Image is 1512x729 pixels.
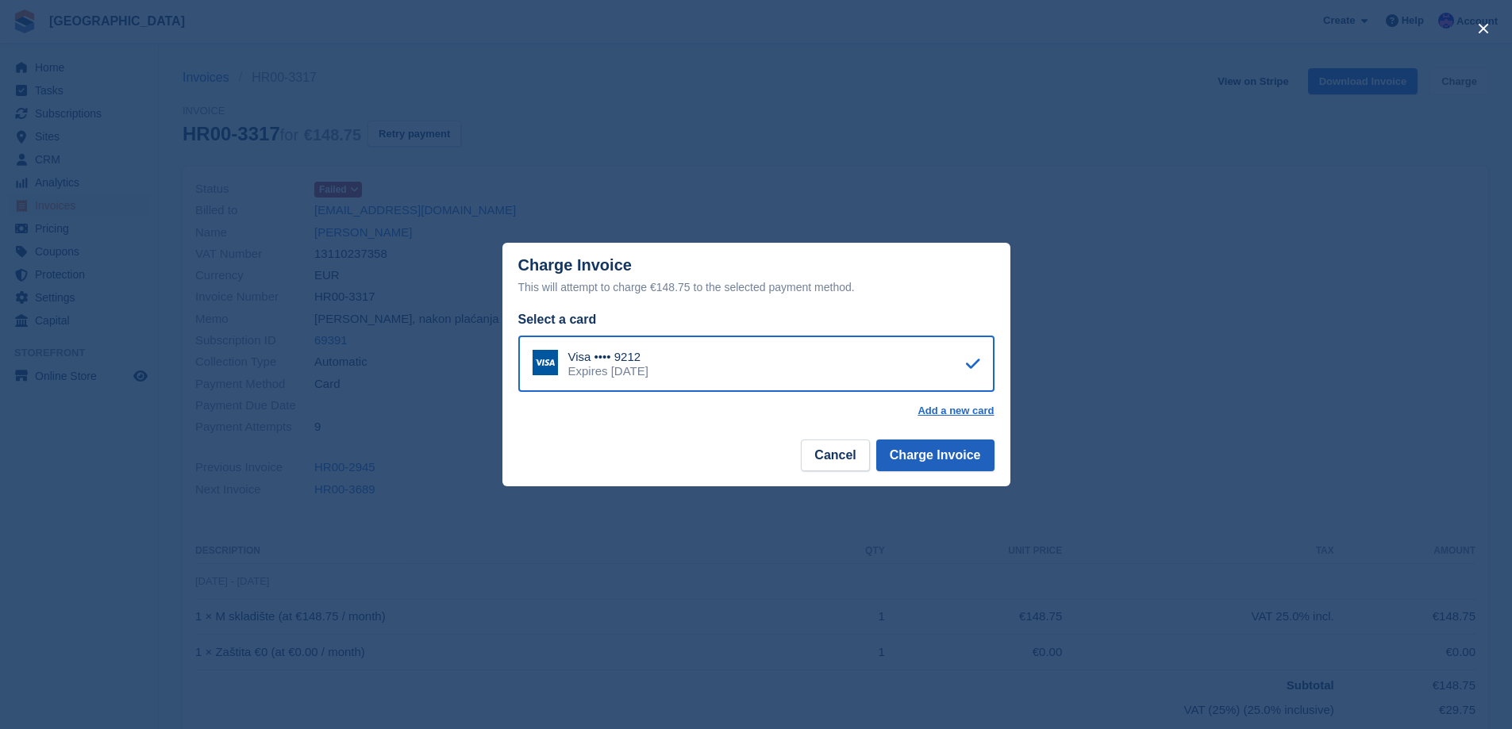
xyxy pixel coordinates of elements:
div: Select a card [518,310,995,329]
div: Charge Invoice [518,256,995,297]
button: Cancel [801,439,869,471]
div: Expires [DATE] [568,364,648,378]
a: Add a new card [918,405,994,417]
img: Visa Logo [533,350,558,375]
div: This will attempt to charge €148.75 to the selected payment method. [518,278,995,297]
button: Charge Invoice [876,439,995,471]
div: Visa •••• 9212 [568,350,648,364]
button: close [1471,16,1496,41]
